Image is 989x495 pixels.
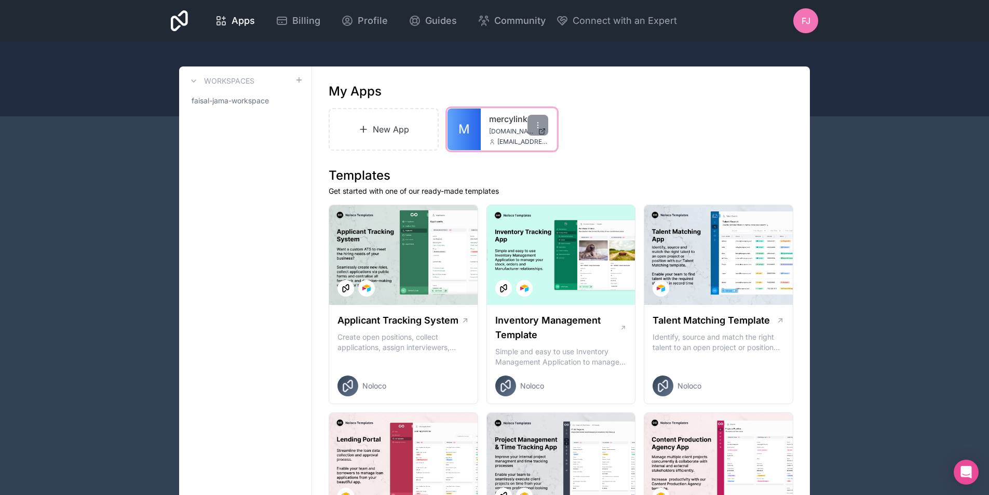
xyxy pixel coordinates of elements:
[556,14,677,28] button: Connect with an Expert
[329,167,793,184] h1: Templates
[657,284,665,292] img: Airtable Logo
[497,138,548,146] span: [EMAIL_ADDRESS][DOMAIN_NAME]
[192,96,269,106] span: faisal-jama-workspace
[232,14,255,28] span: Apps
[358,14,388,28] span: Profile
[489,127,548,136] a: [DOMAIN_NAME]
[207,9,263,32] a: Apps
[458,121,470,138] span: M
[425,14,457,28] span: Guides
[329,186,793,196] p: Get started with one of our ready-made templates
[329,83,382,100] h1: My Apps
[267,9,329,32] a: Billing
[573,14,677,28] span: Connect with an Expert
[653,313,770,328] h1: Talent Matching Template
[448,109,481,150] a: M
[495,313,620,342] h1: Inventory Management Template
[678,381,701,391] span: Noloco
[494,14,546,28] span: Community
[362,284,371,292] img: Airtable Logo
[329,108,439,151] a: New App
[954,460,979,485] div: Open Intercom Messenger
[489,113,548,125] a: mercylink
[400,9,465,32] a: Guides
[495,346,627,367] p: Simple and easy to use Inventory Management Application to manage your stock, orders and Manufact...
[187,75,254,87] a: Workspaces
[520,381,544,391] span: Noloco
[362,381,386,391] span: Noloco
[520,284,529,292] img: Airtable Logo
[337,332,469,353] p: Create open positions, collect applications, assign interviewers, centralise candidate feedback a...
[333,9,396,32] a: Profile
[653,332,784,353] p: Identify, source and match the right talent to an open project or position with our Talent Matchi...
[489,127,534,136] span: [DOMAIN_NAME]
[469,9,554,32] a: Community
[292,14,320,28] span: Billing
[187,91,303,110] a: faisal-jama-workspace
[337,313,458,328] h1: Applicant Tracking System
[802,15,810,27] span: FJ
[204,76,254,86] h3: Workspaces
